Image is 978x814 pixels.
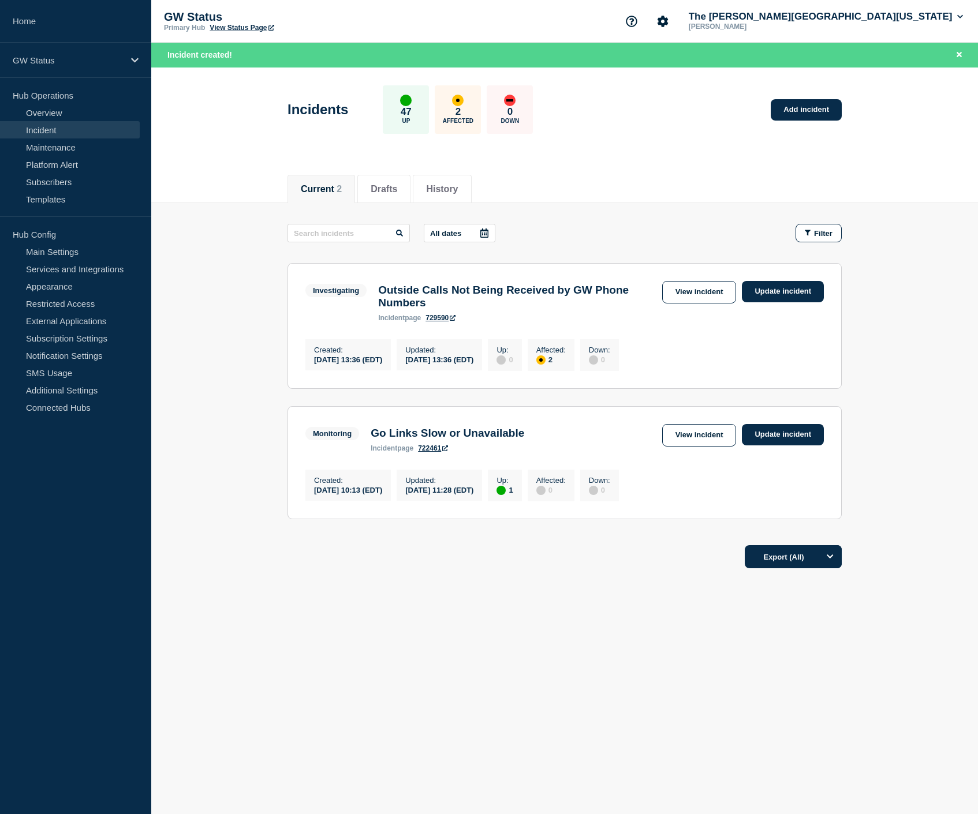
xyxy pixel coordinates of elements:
[164,10,395,24] p: GW Status
[536,486,546,495] div: disabled
[536,346,566,354] p: Affected :
[314,354,382,364] div: [DATE] 13:36 (EDT)
[456,106,461,118] p: 2
[819,545,842,568] button: Options
[430,229,461,238] p: All dates
[589,485,610,495] div: 0
[371,427,524,440] h3: Go Links Slow or Unavailable
[378,314,405,322] span: incident
[402,118,410,124] p: Up
[371,184,397,194] button: Drafts
[378,314,421,322] p: page
[501,118,520,124] p: Down
[497,354,513,365] div: 0
[405,346,473,354] p: Updated :
[314,485,382,494] div: [DATE] 10:13 (EDT)
[589,355,598,365] div: disabled
[371,444,397,452] span: incident
[686,11,965,22] button: The [PERSON_NAME][GEOGRAPHIC_DATA][US_STATE]
[536,355,546,365] div: affected
[288,224,410,242] input: Search incidents
[314,476,382,485] p: Created :
[405,354,473,364] div: [DATE] 13:36 (EDT)
[418,444,448,452] a: 722461
[426,184,458,194] button: History
[301,184,342,194] button: Current 2
[536,485,566,495] div: 0
[371,444,413,452] p: page
[452,95,464,106] div: affected
[497,476,513,485] p: Up :
[662,281,737,303] a: View incident
[651,9,675,33] button: Account settings
[686,22,807,31] p: [PERSON_NAME]
[589,354,610,365] div: 0
[443,118,473,124] p: Affected
[504,95,516,106] div: down
[814,229,833,238] span: Filter
[425,314,456,322] a: 729590
[497,346,513,354] p: Up :
[405,485,473,494] div: [DATE] 11:28 (EDT)
[589,346,610,354] p: Down :
[771,99,842,121] a: Add incident
[796,224,842,242] button: Filter
[305,427,359,440] span: Monitoring
[952,48,966,62] button: Close banner
[13,55,124,65] p: GW Status
[400,95,412,106] div: up
[288,102,348,118] h1: Incidents
[497,485,513,495] div: 1
[424,224,495,242] button: All dates
[401,106,412,118] p: 47
[619,9,644,33] button: Support
[314,346,382,354] p: Created :
[745,545,842,568] button: Export (All)
[742,424,824,445] a: Update incident
[497,486,506,495] div: up
[536,354,566,365] div: 2
[378,284,656,309] h3: Outside Calls Not Being Received by GW Phone Numbers
[497,355,506,365] div: disabled
[164,24,205,32] p: Primary Hub
[337,184,342,194] span: 2
[662,424,737,447] a: View incident
[507,106,513,118] p: 0
[589,476,610,485] p: Down :
[589,486,598,495] div: disabled
[210,24,274,32] a: View Status Page
[167,50,232,59] span: Incident created!
[536,476,566,485] p: Affected :
[305,284,367,297] span: Investigating
[405,476,473,485] p: Updated :
[742,281,824,302] a: Update incident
